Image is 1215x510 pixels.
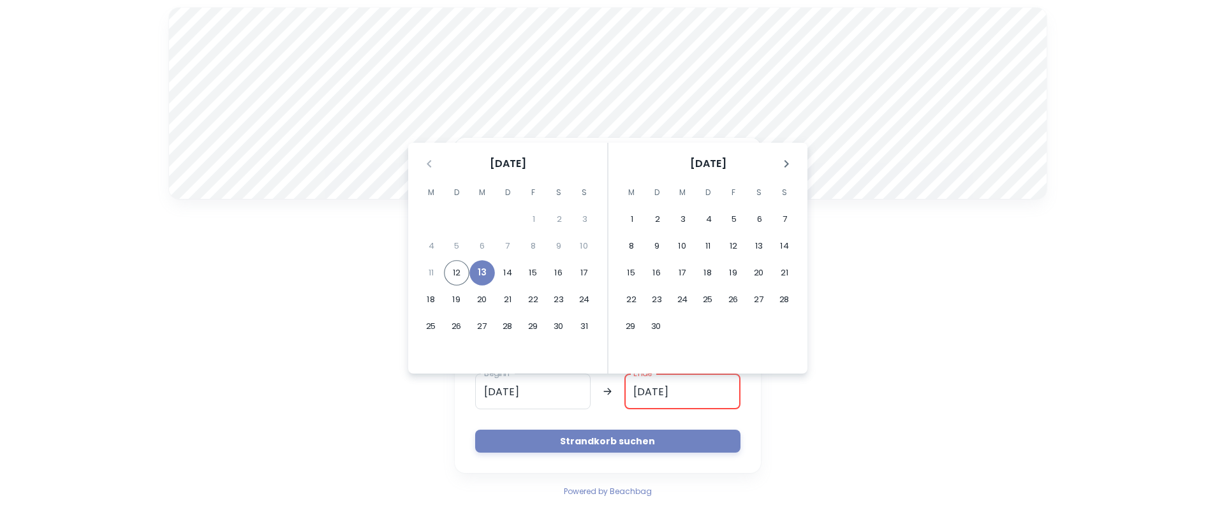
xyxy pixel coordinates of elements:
button: 27 [469,314,495,339]
button: 24 [571,287,597,312]
button: 16 [546,260,571,286]
button: 16 [644,260,670,286]
button: 19 [444,287,469,312]
button: 18 [418,287,444,312]
button: 2 [645,207,670,232]
button: 31 [571,314,597,339]
span: Mittwoch [471,180,494,205]
button: 24 [670,287,695,312]
span: [DATE] [490,156,526,171]
span: Mittwoch [671,180,694,205]
button: 5 [721,207,747,232]
button: 13 [469,260,495,286]
button: 26 [721,287,746,312]
button: 7 [772,207,798,232]
button: 26 [444,314,469,339]
button: 15 [520,260,546,286]
button: 22 [520,287,546,312]
button: 29 [618,314,644,339]
span: Donnerstag [696,180,719,205]
span: Freitag [722,180,745,205]
span: Freitag [522,180,545,205]
span: Sonntag [573,180,596,205]
button: 17 [571,260,597,286]
span: Samstag [547,180,570,205]
button: 3 [670,207,696,232]
button: 12 [721,233,746,259]
button: 23 [644,287,670,312]
button: 6 [747,207,772,232]
button: Nächster Monat [776,153,797,175]
button: 8 [619,233,644,259]
button: 23 [546,287,571,312]
button: 20 [469,287,495,312]
button: 21 [495,287,520,312]
input: dd.mm.yyyy [624,374,740,409]
button: 21 [772,260,797,286]
span: Montag [420,180,443,205]
button: 28 [772,287,797,312]
button: 12 [444,260,469,286]
button: 19 [721,260,746,286]
button: 13 [746,233,772,259]
button: 27 [746,287,772,312]
button: 22 [619,287,644,312]
span: Dienstag [445,180,468,205]
span: Donnerstag [496,180,519,205]
button: 29 [520,314,546,339]
button: 25 [695,287,721,312]
button: 15 [619,260,644,286]
button: 18 [695,260,721,286]
button: 30 [546,314,571,339]
button: 17 [670,260,695,286]
button: 30 [644,314,669,339]
button: 28 [495,314,520,339]
button: Strandkorb suchen [475,430,740,453]
span: Samstag [747,180,770,205]
input: dd.mm.yyyy [475,374,591,409]
span: Montag [620,180,643,205]
button: 25 [418,314,444,339]
button: 14 [495,260,520,286]
button: 10 [670,233,695,259]
span: Powered by Beachbag [564,486,652,497]
span: Sonntag [773,180,796,205]
span: [DATE] [690,156,726,171]
span: Dienstag [645,180,668,205]
button: 4 [696,207,721,232]
button: 14 [772,233,797,259]
button: 20 [746,260,772,286]
button: 11 [695,233,721,259]
a: Powered by Beachbag [564,483,652,499]
button: 9 [644,233,670,259]
button: 1 [619,207,645,232]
